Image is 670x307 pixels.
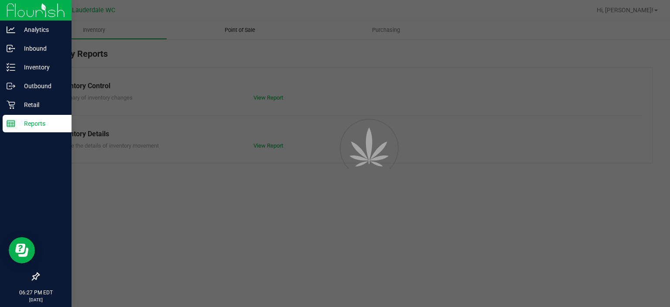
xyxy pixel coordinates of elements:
p: Retail [15,100,68,110]
iframe: Resource center [9,237,35,263]
inline-svg: Inbound [7,44,15,53]
p: 06:27 PM EDT [4,289,68,297]
p: Outbound [15,81,68,91]
inline-svg: Retail [7,100,15,109]
inline-svg: Inventory [7,63,15,72]
p: Reports [15,118,68,129]
p: Inbound [15,43,68,54]
inline-svg: Outbound [7,82,15,90]
p: Inventory [15,62,68,72]
inline-svg: Analytics [7,25,15,34]
p: Analytics [15,24,68,35]
inline-svg: Reports [7,119,15,128]
p: [DATE] [4,297,68,303]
